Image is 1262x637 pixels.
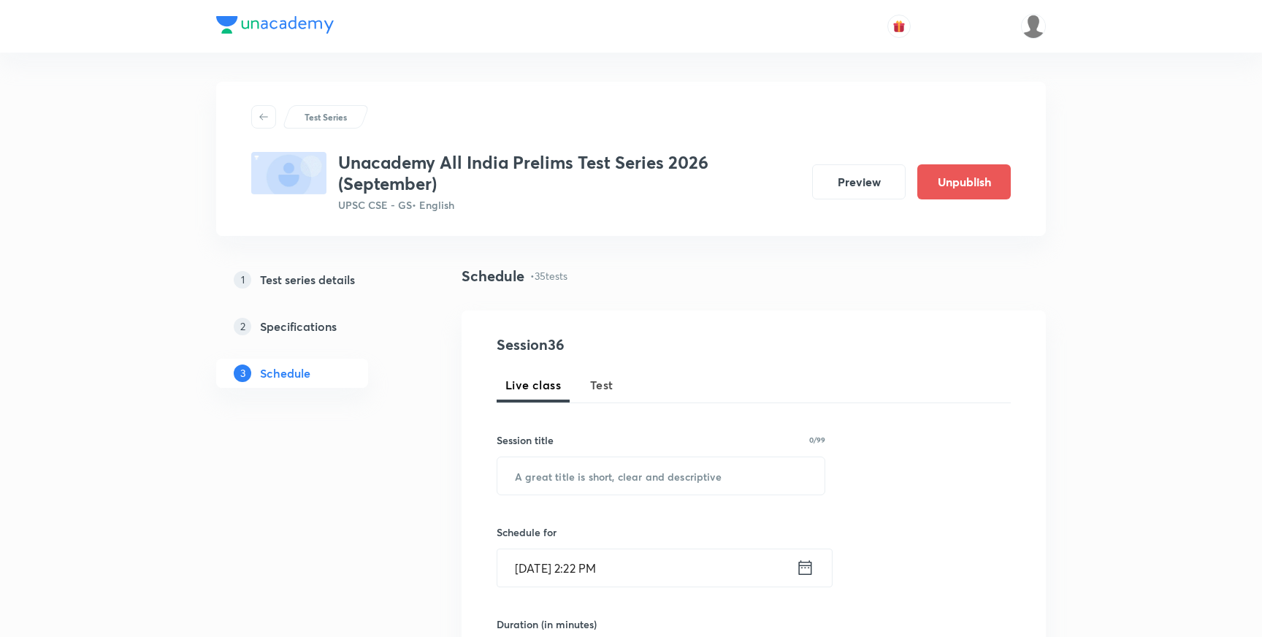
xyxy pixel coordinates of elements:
[505,376,561,394] span: Live class
[216,265,415,294] a: 1Test series details
[251,152,326,194] img: fallback-thumbnail.png
[497,617,597,632] h6: Duration (in minutes)
[305,110,347,123] p: Test Series
[497,432,554,448] h6: Session title
[917,164,1011,199] button: Unpublish
[530,268,567,283] p: • 35 tests
[809,436,825,443] p: 0/99
[338,152,800,194] h3: Unacademy All India Prelims Test Series 2026 (September)
[234,271,251,289] p: 1
[462,265,524,287] h4: Schedule
[892,20,906,33] img: avatar
[338,197,800,213] p: UPSC CSE - GS • English
[497,334,763,356] h4: Session 36
[234,318,251,335] p: 2
[812,164,906,199] button: Preview
[260,365,310,382] h5: Schedule
[216,16,334,37] a: Company Logo
[887,15,911,38] button: avatar
[216,312,415,341] a: 2Specifications
[590,376,613,394] span: Test
[1021,14,1046,39] img: Ajit
[497,457,825,495] input: A great title is short, clear and descriptive
[497,525,825,540] h6: Schedule for
[260,318,337,335] h5: Specifications
[216,16,334,34] img: Company Logo
[234,365,251,382] p: 3
[260,271,355,289] h5: Test series details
